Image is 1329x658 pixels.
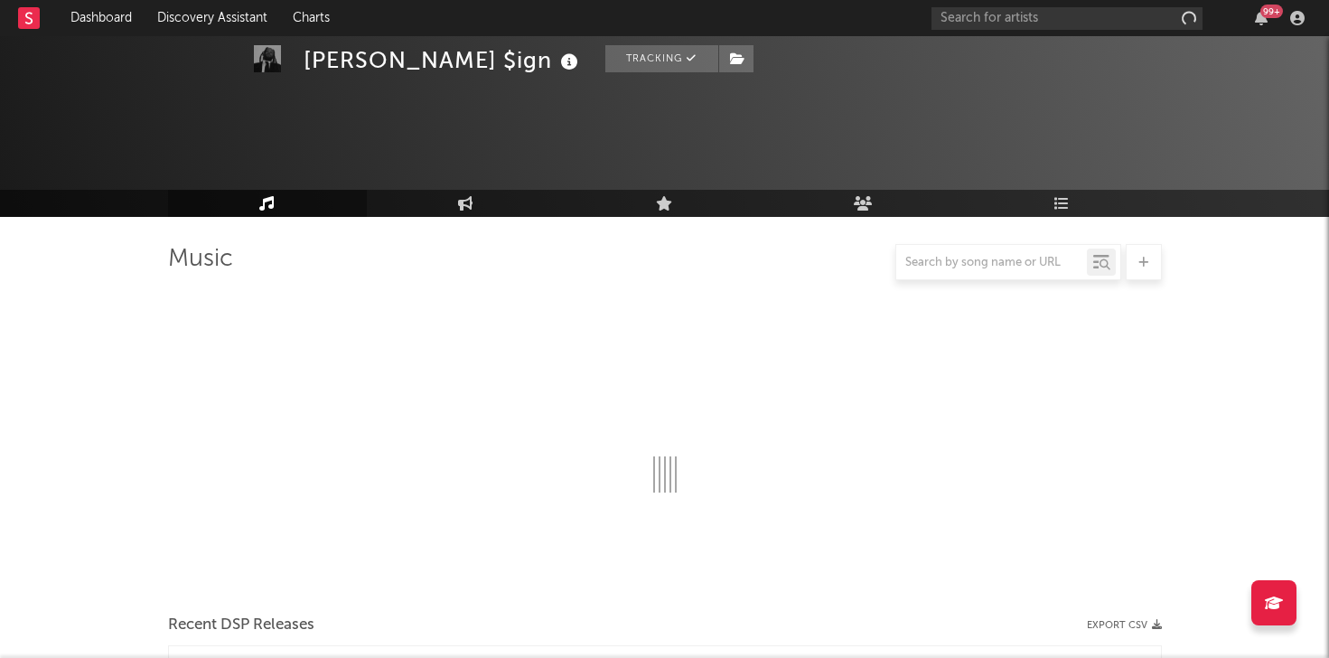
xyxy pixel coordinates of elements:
input: Search for artists [931,7,1203,30]
div: [PERSON_NAME] $ign [304,45,583,75]
span: Recent DSP Releases [168,615,314,636]
button: 99+ [1255,11,1268,25]
div: 99 + [1260,5,1283,18]
button: Tracking [605,45,718,72]
input: Search by song name or URL [896,256,1087,270]
button: Export CSV [1087,620,1162,631]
